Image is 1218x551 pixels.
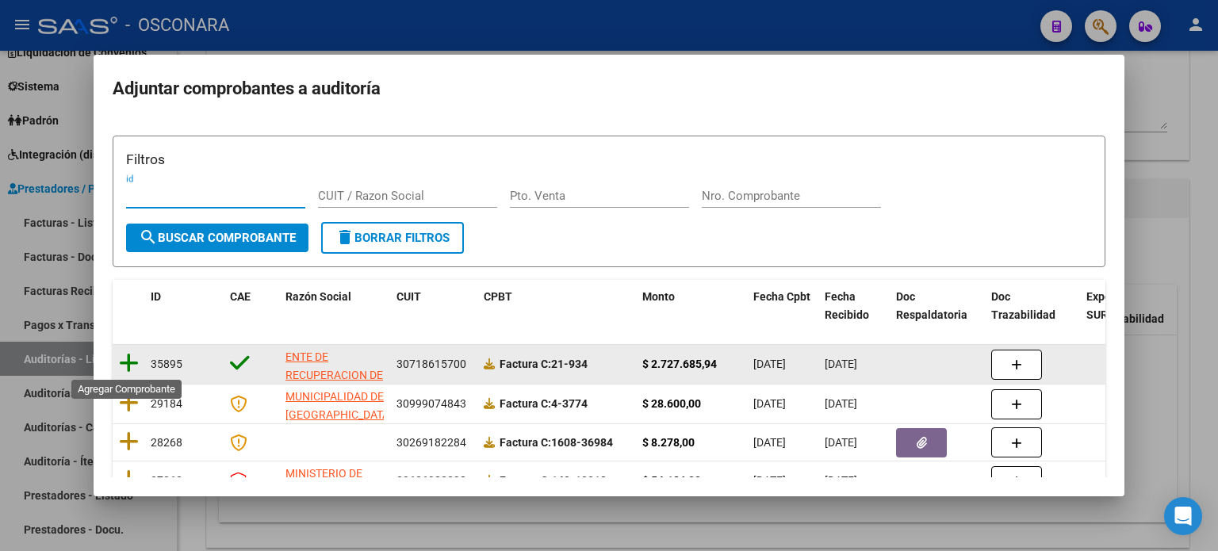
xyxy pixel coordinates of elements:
[1086,290,1157,321] span: Expediente SUR Asociado
[390,280,477,332] datatable-header-cell: CUIT
[500,474,551,487] span: Factura C:
[126,224,308,252] button: Buscar Comprobante
[753,290,810,303] span: Fecha Cpbt
[825,436,857,449] span: [DATE]
[396,397,466,410] span: 30999074843
[991,290,1055,321] span: Doc Trazabilidad
[113,74,1105,104] h2: Adjuntar comprobantes a auditoría
[818,280,890,332] datatable-header-cell: Fecha Recibido
[642,474,701,487] strong: $ 54.186,00
[151,358,182,370] span: 35895
[396,436,466,449] span: 30269182284
[642,358,717,370] strong: $ 2.727.685,94
[224,280,279,332] datatable-header-cell: CAE
[753,358,786,370] span: [DATE]
[500,474,607,487] strong: 149-10318
[500,436,551,449] span: Factura C:
[230,290,251,303] span: CAE
[151,436,182,449] span: 28268
[396,358,466,370] span: 30718615700
[1164,497,1202,535] div: Open Intercom Messenger
[753,436,786,449] span: [DATE]
[825,397,857,410] span: [DATE]
[151,474,182,487] span: 27063
[500,397,551,410] span: Factura C:
[500,358,588,370] strong: 21-934
[753,397,786,410] span: [DATE]
[396,474,466,487] span: 30626983398
[285,350,383,489] span: ENTE DE RECUPERACION DE FONDOS PARA EL FORTALECIMIENTO DEL SISTEMA DE SALUD DE MENDOZA (REFORSAL)...
[396,290,421,303] span: CUIT
[890,280,985,332] datatable-header-cell: Doc Respaldatoria
[279,280,390,332] datatable-header-cell: Razón Social
[825,358,857,370] span: [DATE]
[144,280,224,332] datatable-header-cell: ID
[500,436,613,449] strong: 1608-36984
[747,280,818,332] datatable-header-cell: Fecha Cpbt
[335,231,450,245] span: Borrar Filtros
[642,436,695,449] strong: $ 8.278,00
[1080,280,1167,332] datatable-header-cell: Expediente SUR Asociado
[896,290,967,321] span: Doc Respaldatoria
[126,149,1092,170] h3: Filtros
[825,474,857,487] span: [DATE]
[285,390,393,421] span: MUNICIPALIDAD DE [GEOGRAPHIC_DATA]
[636,280,747,332] datatable-header-cell: Monto
[500,397,588,410] strong: 4-3774
[151,290,161,303] span: ID
[335,228,354,247] mat-icon: delete
[484,290,512,303] span: CPBT
[285,290,351,303] span: Razón Social
[985,280,1080,332] datatable-header-cell: Doc Trazabilidad
[753,474,786,487] span: [DATE]
[642,397,701,410] strong: $ 28.600,00
[642,290,675,303] span: Monto
[825,290,869,321] span: Fecha Recibido
[139,228,158,247] mat-icon: search
[139,231,296,245] span: Buscar Comprobante
[321,222,464,254] button: Borrar Filtros
[151,397,182,410] span: 29184
[477,280,636,332] datatable-header-cell: CPBT
[500,358,551,370] span: Factura C:
[285,467,378,516] span: MINISTERIO DE SALUD PCIA DE BS AS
